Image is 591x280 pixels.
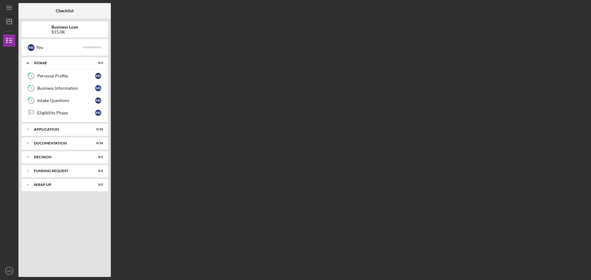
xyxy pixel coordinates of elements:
[95,73,101,79] div: M S
[51,25,78,30] b: Business Loan
[34,128,88,131] div: Application
[37,73,95,78] div: Personal Profile
[25,70,105,82] a: 1Personal ProfileMS
[92,183,103,187] div: 0 / 2
[34,155,88,159] div: Decision
[37,110,95,115] div: Eligibility Phase
[37,86,95,91] div: Business Information
[30,99,32,103] tspan: 3
[34,169,88,173] div: Funding Request
[95,85,101,91] div: M S
[36,42,83,53] div: You
[25,107,105,119] a: Eligibility PhaseMS
[28,44,34,51] div: M S
[34,61,88,65] div: Intake
[30,86,32,90] tspan: 2
[3,265,15,277] button: MS
[92,61,103,65] div: 0 / 4
[7,269,11,273] text: MS
[25,82,105,94] a: 2Business InformationMS
[34,183,88,187] div: Wrap up
[92,128,103,131] div: 0 / 10
[37,98,95,103] div: Intake Questions
[95,97,101,104] div: M S
[92,141,103,145] div: 0 / 16
[51,30,78,34] div: $15.0K
[25,94,105,107] a: 3Intake QuestionsMS
[92,169,103,173] div: 0 / 2
[95,110,101,116] div: M S
[92,155,103,159] div: 0 / 1
[56,8,74,13] b: Checklist
[30,74,32,78] tspan: 1
[34,141,88,145] div: Documentation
